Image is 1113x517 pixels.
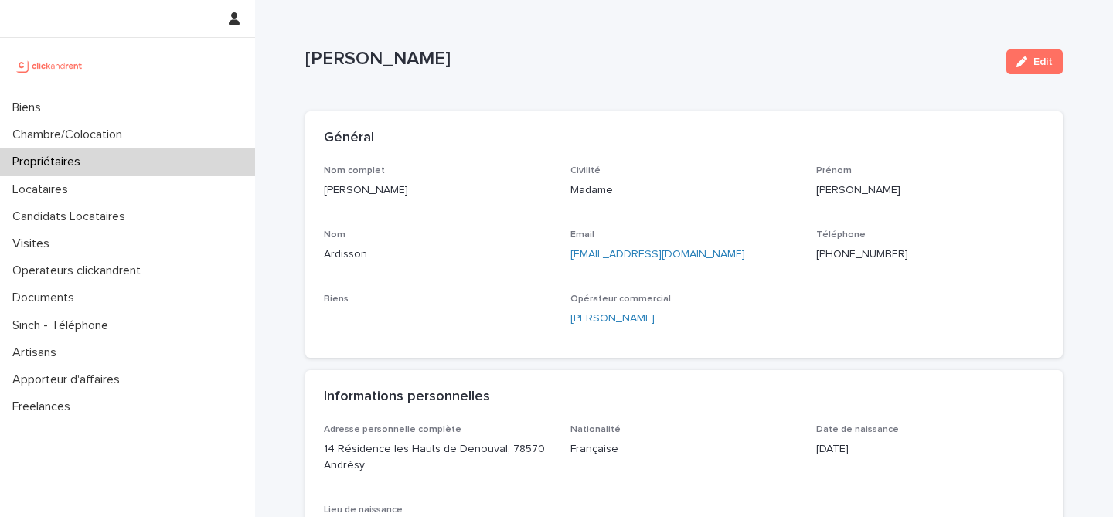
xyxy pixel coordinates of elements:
[816,441,1044,457] p: [DATE]
[570,230,594,240] span: Email
[6,372,132,387] p: Apporteur d'affaires
[570,294,671,304] span: Opérateur commercial
[324,247,552,263] p: Ardisson
[324,505,403,515] span: Lieu de naissance
[6,264,153,278] p: Operateurs clickandrent
[816,247,1044,263] p: [PHONE_NUMBER]
[816,182,1044,199] p: [PERSON_NAME]
[324,425,461,434] span: Adresse personnelle complète
[6,400,83,414] p: Freelances
[570,425,621,434] span: Nationalité
[6,345,69,360] p: Artisans
[816,230,866,240] span: Téléphone
[816,425,899,434] span: Date de naissance
[6,291,87,305] p: Documents
[324,294,349,304] span: Biens
[324,166,385,175] span: Nom complet
[6,100,53,115] p: Biens
[6,155,93,169] p: Propriétaires
[6,209,138,224] p: Candidats Locataires
[570,182,798,199] p: Madame
[570,166,601,175] span: Civilité
[1006,49,1063,74] button: Edit
[6,236,62,251] p: Visites
[1033,56,1053,67] span: Edit
[305,48,994,70] p: [PERSON_NAME]
[324,182,552,199] p: [PERSON_NAME]
[816,166,852,175] span: Prénom
[570,249,745,260] a: [EMAIL_ADDRESS][DOMAIN_NAME]
[324,441,552,474] p: 14 Résidence les Hauts de Denouval, 78570 Andrésy
[324,389,490,406] h2: Informations personnelles
[324,130,374,147] h2: Général
[570,441,798,457] p: Française
[570,311,655,327] a: [PERSON_NAME]
[324,230,345,240] span: Nom
[6,182,80,197] p: Locataires
[6,318,121,333] p: Sinch - Téléphone
[6,128,134,142] p: Chambre/Colocation
[12,50,87,81] img: UCB0brd3T0yccxBKYDjQ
